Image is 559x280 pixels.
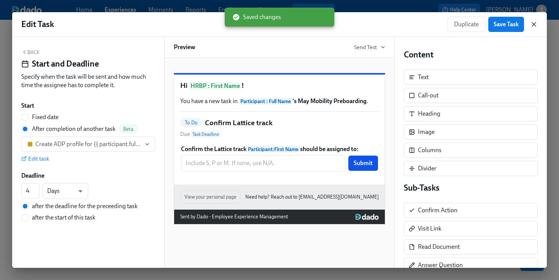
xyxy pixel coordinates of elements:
h1: Edit Task [21,19,54,30]
div: Read Document [418,243,460,251]
div: Specify when the task will be sent and how much time the assignee has to complete it. [21,73,155,89]
span: Saved changes [232,13,281,21]
h4: Start and Deadline [32,58,99,70]
span: Participant : Full Name [239,98,292,105]
label: Start [21,102,34,110]
span: Beta [119,126,138,132]
h1: Hi ! [180,81,379,91]
h5: Confirm Lattice track [205,118,273,128]
div: Divider [404,161,538,176]
span: Due [180,130,221,138]
span: Task Deadline [191,131,221,137]
div: Divider [418,164,437,173]
button: Create ADP profile for {{ participant.fullName }} (starting {{ participant.startDate | MM/DD }} [21,137,155,152]
span: View your personal page [184,193,237,201]
div: Image [418,128,435,136]
button: Save Task [488,17,524,32]
button: View your personal page [180,191,241,204]
span: To Do [180,120,202,126]
h4: Sub-Tasks [404,182,538,194]
div: Sent by Dado - Employee Experience Management [180,213,288,221]
div: Confirm Action [418,206,457,215]
span: HRBP : First Name [189,82,241,90]
div: Call-out [418,91,438,100]
a: Need help? Reach out to [EMAIL_ADDRESS][DOMAIN_NAME] [245,193,379,201]
div: Visit Link [404,221,538,236]
div: Heading [418,110,440,118]
button: Edit task [21,155,49,162]
span: Duplicate [454,21,479,28]
h6: Preview [174,43,195,51]
div: Columns [404,143,538,158]
label: Deadline [21,172,44,180]
span: Save Task [494,21,519,28]
div: Call-out [404,88,538,103]
div: Confirm the Lattice trackParticipant:First Nameshould be assigned to:Submit [180,144,379,172]
strong: 's May Mobility Preboarding [239,97,367,105]
div: Create ADP profile for {{ participant.fullName }} (starting {{ participant.startDate | MM/DD }} [35,140,141,148]
div: Text [404,70,538,85]
div: Text [418,73,429,81]
button: Send Test [354,43,385,51]
div: Image [404,124,538,140]
img: Dado [356,214,379,220]
h4: Content [404,49,538,60]
div: Days [43,183,88,199]
div: Heading [404,106,538,121]
div: Visit Link [418,224,441,233]
div: After completion of another task [32,125,116,133]
span: Fixed date [32,113,59,121]
span: after the deadline for the preceeding task [32,202,138,210]
div: Read Document [404,239,538,255]
div: Confirm Action [404,203,538,218]
div: Answer Question [418,261,463,269]
div: Answer Question [404,258,538,273]
p: You have a new task in . [180,97,379,105]
div: Columns [418,146,441,154]
button: Duplicate [448,17,485,32]
button: Back [21,49,40,55]
span: after the start of this task [32,213,95,222]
